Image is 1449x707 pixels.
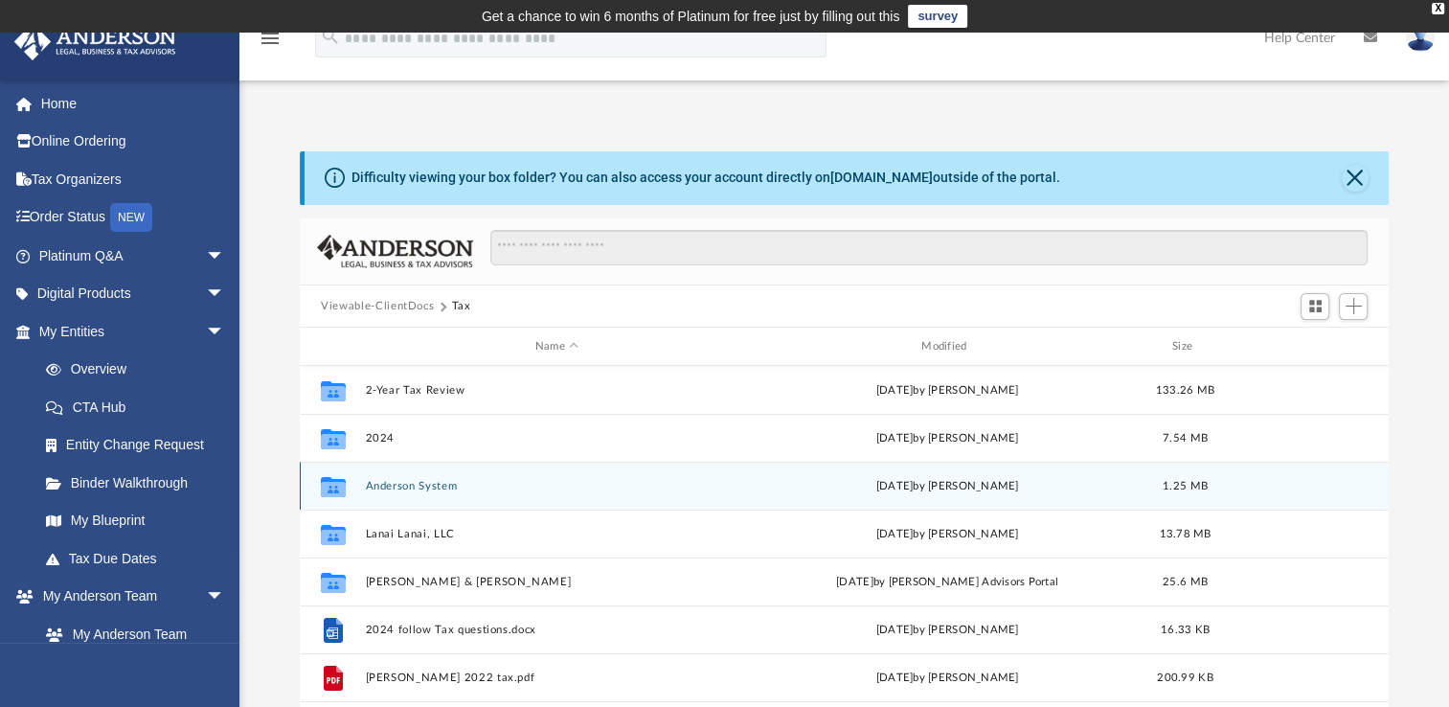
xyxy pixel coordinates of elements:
[452,298,471,315] button: Tax
[366,576,748,588] button: [PERSON_NAME] & [PERSON_NAME]
[1342,165,1369,192] button: Close
[308,338,356,355] div: id
[27,388,254,426] a: CTA Hub
[13,123,254,161] a: Online Ordering
[110,203,152,232] div: NEW
[1339,293,1368,320] button: Add
[757,526,1139,543] div: [DATE] by [PERSON_NAME]
[757,430,1139,447] div: [DATE] by [PERSON_NAME]
[13,312,254,351] a: My Entitiesarrow_drop_down
[1163,577,1208,587] span: 25.6 MB
[757,478,1139,495] div: [DATE] by [PERSON_NAME]
[206,275,244,314] span: arrow_drop_down
[259,36,282,50] a: menu
[757,574,1139,591] div: [DATE] by [PERSON_NAME] Advisors Portal
[13,198,254,238] a: Order StatusNEW
[1160,529,1211,539] span: 13.78 MB
[366,528,748,540] button: Lanai Lanai, LLC
[830,170,933,185] a: [DOMAIN_NAME]
[757,670,1139,687] div: [DATE] by [PERSON_NAME]
[1157,673,1212,683] span: 200.99 KB
[9,23,182,60] img: Anderson Advisors Platinum Portal
[366,672,748,684] button: [PERSON_NAME] 2022 tax.pdf
[206,578,244,617] span: arrow_drop_down
[1406,24,1435,52] img: User Pic
[13,275,254,313] a: Digital Productsarrow_drop_down
[206,312,244,352] span: arrow_drop_down
[908,5,967,28] a: survey
[366,432,748,445] button: 2024
[490,230,1368,266] input: Search files and folders
[13,237,254,275] a: Platinum Q&Aarrow_drop_down
[27,464,254,502] a: Binder Walkthrough
[1156,385,1214,396] span: 133.26 MB
[13,578,244,616] a: My Anderson Teamarrow_drop_down
[351,168,1060,188] div: Difficulty viewing your box folder? You can also access your account directly on outside of the p...
[27,426,254,465] a: Entity Change Request
[757,622,1139,639] div: [DATE] by [PERSON_NAME]
[320,26,341,47] i: search
[27,502,244,540] a: My Blueprint
[13,160,254,198] a: Tax Organizers
[1163,481,1208,491] span: 1.25 MB
[1232,338,1366,355] div: id
[1147,338,1224,355] div: Size
[366,480,748,492] button: Anderson System
[27,539,254,578] a: Tax Due Dates
[1301,293,1329,320] button: Switch to Grid View
[1161,625,1210,635] span: 16.33 KB
[365,338,748,355] div: Name
[757,382,1139,399] div: [DATE] by [PERSON_NAME]
[1163,433,1208,444] span: 7.54 MB
[482,5,900,28] div: Get a chance to win 6 months of Platinum for free just by filling out this
[259,27,282,50] i: menu
[27,615,235,653] a: My Anderson Team
[321,298,434,315] button: Viewable-ClientDocs
[366,624,748,636] button: 2024 follow Tax questions.docx
[13,84,254,123] a: Home
[206,237,244,276] span: arrow_drop_down
[27,351,254,389] a: Overview
[1432,3,1444,14] div: close
[366,384,748,397] button: 2-Year Tax Review
[756,338,1139,355] div: Modified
